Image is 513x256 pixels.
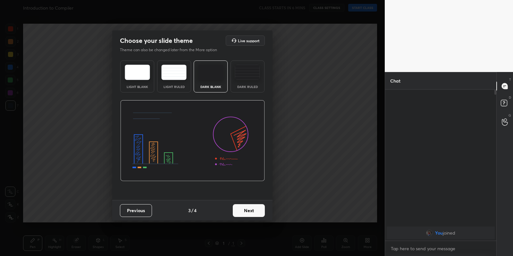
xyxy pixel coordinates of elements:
div: Light Blank [124,85,150,88]
img: 0cf1bf49248344338ee83de1f04af710.9781463_3 [426,230,433,236]
img: darkRuledTheme.de295e13.svg [235,65,260,80]
div: grid [385,225,496,241]
p: Chat [385,72,406,89]
img: darkTheme.f0cc69e5.svg [198,65,223,80]
img: lightRuledTheme.5fabf969.svg [161,65,187,80]
p: D [509,95,511,100]
div: Dark Blank [198,85,223,88]
button: Previous [120,204,152,217]
h4: 4 [194,207,197,214]
h4: / [191,207,193,214]
div: Dark Ruled [235,85,260,88]
img: lightTheme.e5ed3b09.svg [125,65,150,80]
img: darkThemeBanner.d06ce4a2.svg [120,100,265,181]
span: joined [443,230,455,236]
p: G [509,113,511,118]
p: T [509,77,511,82]
span: You [435,230,443,236]
p: Theme can also be changed later from the More option [120,47,224,53]
div: Light Ruled [161,85,187,88]
h4: 3 [188,207,191,214]
h5: Live support [238,39,259,43]
button: Next [233,204,265,217]
h2: Choose your slide theme [120,36,193,45]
